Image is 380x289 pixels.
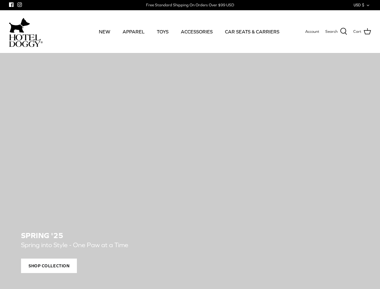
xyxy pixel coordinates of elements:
a: ACCESSORIES [175,21,218,42]
a: hoteldoggycom [9,16,43,47]
a: Cart [353,28,371,36]
a: Facebook [9,2,14,7]
div: Free Standard Shipping On Orders Over $99 USD [146,2,234,8]
img: dog-icon.svg [9,16,30,34]
p: Spring into Style - One Paw at a Time [21,240,294,250]
a: Instagram [17,2,22,7]
span: Search [325,29,338,35]
div: Primary navigation [89,21,289,42]
span: Cart [353,29,361,35]
span: Shop Collection [21,259,77,273]
a: Account [305,29,319,35]
a: NEW [93,21,116,42]
a: CAR SEATS & CARRIERS [220,21,285,42]
h2: SPRING '25 [21,231,359,240]
a: Free Standard Shipping On Orders Over $99 USD [146,1,234,10]
a: Search [325,28,347,36]
a: TOYS [151,21,174,42]
a: APPAREL [117,21,150,42]
span: Account [305,29,319,34]
img: hoteldoggycom [9,34,43,47]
